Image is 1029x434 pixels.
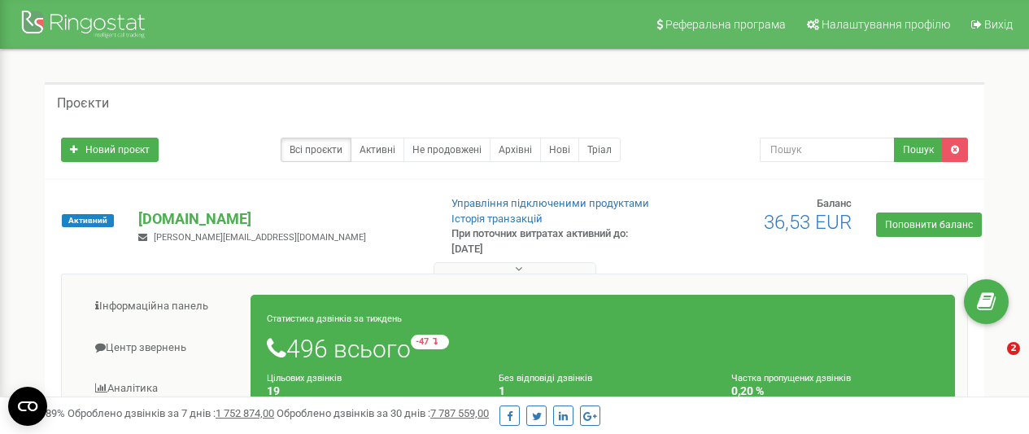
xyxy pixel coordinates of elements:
[74,328,251,368] a: Центр звернень
[984,18,1013,31] span: Вихід
[138,208,425,230] p: [DOMAIN_NAME]
[351,138,404,162] a: Активні
[74,287,251,327] a: Інформаційна панель
[665,18,786,31] span: Реферальна програма
[731,385,939,397] h4: 0,20 %
[267,373,342,384] small: Цільових дзвінків
[430,407,489,419] u: 7 787 559,00
[451,226,660,256] p: При поточних витратах активний до: [DATE]
[578,138,621,162] a: Тріал
[499,385,706,397] h4: 1
[61,138,159,162] a: Новий проєкт
[62,214,114,227] span: Активний
[974,342,1013,381] iframe: Intercom live chat
[451,213,543,225] a: Історія транзакцій
[57,96,109,111] h5: Проєкти
[451,197,649,209] a: Управління підключеними продуктами
[216,407,274,419] u: 1 752 874,00
[411,335,449,349] small: -47
[540,138,579,162] a: Нові
[490,138,541,162] a: Архівні
[68,407,274,419] span: Оброблено дзвінків за 7 днів :
[74,369,251,409] a: Аналiтика
[154,232,366,243] span: [PERSON_NAME][EMAIL_ADDRESS][DOMAIN_NAME]
[822,18,950,31] span: Налаштування профілю
[760,138,895,162] input: Пошук
[267,335,939,362] h1: 496 всього
[499,373,592,384] small: Без відповіді дзвінків
[817,197,852,209] span: Баланс
[764,211,852,234] span: 36,53 EUR
[8,387,47,426] button: Open CMP widget
[894,138,943,162] button: Пошук
[731,373,851,384] small: Частка пропущених дзвінків
[277,407,489,419] span: Оброблено дзвінків за 30 днів :
[267,385,474,397] h4: 19
[1007,342,1020,355] span: 2
[281,138,351,162] a: Всі проєкти
[403,138,491,162] a: Не продовжені
[267,313,402,324] small: Статистика дзвінків за тиждень
[876,213,982,237] a: Поповнити баланс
